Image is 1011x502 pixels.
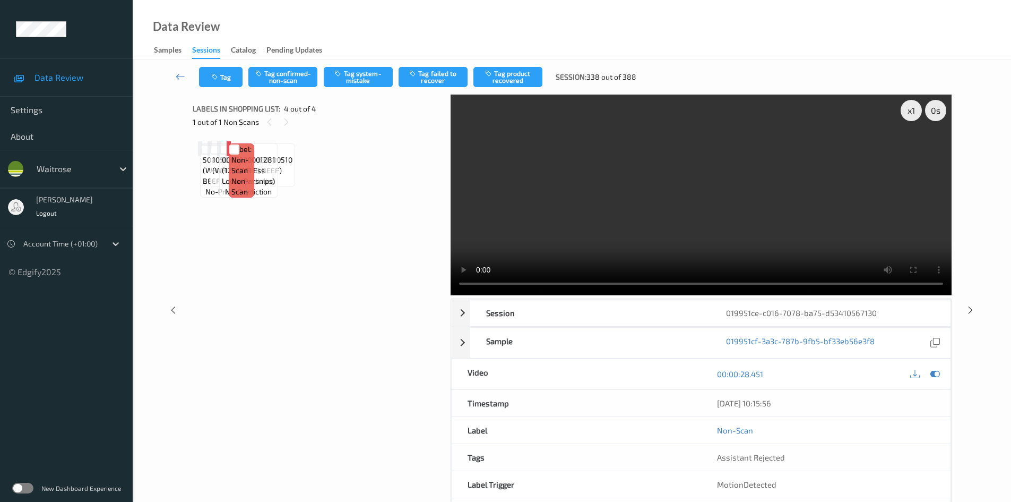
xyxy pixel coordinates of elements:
[324,67,393,87] button: Tag system-mistake
[193,115,443,129] div: 1 out of 1 Non Scans
[452,471,701,498] div: Label Trigger
[726,336,875,350] a: 019951cf-3a3c-787b-9fb5-bf33eb56e3f8
[586,72,636,82] span: 338 out of 388
[717,425,753,436] a: Non-Scan
[248,67,317,87] button: Tag confirmed-non-scan
[231,45,256,58] div: Catalog
[710,300,950,326] div: 019951ce-c016-7078-ba75-d53410567130
[717,453,785,462] span: Assistant Rejected
[399,67,468,87] button: Tag failed to recover
[266,43,333,58] a: Pending Updates
[717,398,935,409] div: [DATE] 10:15:56
[451,327,951,359] div: Sample019951cf-3a3c-787b-9fb5-bf33eb56e3f8
[452,417,701,444] div: Label
[717,369,763,379] a: 00:00:28.451
[231,176,252,197] span: non-scan
[231,43,266,58] a: Catalog
[231,144,252,176] span: Label: Non-Scan
[901,100,922,121] div: x 1
[205,186,252,197] span: no-prediction
[284,104,316,114] span: 4 out of 4
[199,67,243,87] button: Tag
[470,300,710,326] div: Session
[192,45,220,59] div: Sessions
[473,67,542,87] button: Tag product recovered
[193,104,280,114] span: Labels in shopping list:
[925,100,946,121] div: 0 s
[154,43,192,58] a: Samples
[154,45,182,58] div: Samples
[153,21,220,32] div: Data Review
[451,299,951,327] div: Session019951ce-c016-7078-ba75-d53410567130
[203,144,255,186] span: Label: 5000169646311 (WR NB DICED BEEF)
[452,390,701,416] div: Timestamp
[222,144,275,186] span: Label: 0000000001281 (1281WR Ess Loose Parsnips)
[556,72,586,82] span: Session:
[225,186,272,197] span: no-prediction
[212,144,292,176] span: Label: 10500016964631100510 (WR NB DICED BEEF)
[452,444,701,471] div: Tags
[192,43,231,59] a: Sessions
[452,359,701,389] div: Video
[266,45,322,58] div: Pending Updates
[470,328,710,358] div: Sample
[701,471,950,498] div: MotionDetected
